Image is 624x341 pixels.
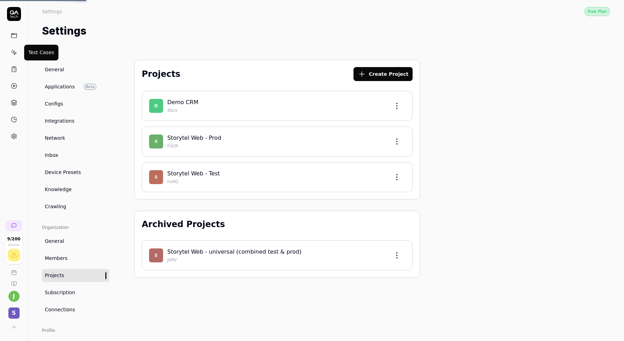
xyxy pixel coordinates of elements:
[167,179,384,185] p: ha9G
[8,307,20,319] span: S
[42,166,109,179] a: Device Presets
[45,186,72,193] span: Knowledge
[42,200,109,213] a: Crawling
[142,218,225,231] h2: Archived Projects
[45,272,64,279] span: Projects
[42,63,109,76] a: General
[149,99,163,113] span: D
[167,135,221,141] a: Storytel Web - Prod
[167,143,384,149] p: Fd2R
[42,183,109,196] a: Knowledge
[45,117,74,125] span: Integrations
[45,238,64,245] span: General
[42,252,109,265] a: Members
[3,275,25,286] a: Documentation
[42,115,109,128] a: Integrations
[42,303,109,316] a: Connections
[353,67,413,81] button: Create Project
[45,289,75,296] span: Subscription
[42,132,109,145] a: Network
[167,99,198,106] a: Demo CRM
[45,152,58,159] span: Inbox
[45,306,75,313] span: Connections
[42,224,109,231] div: Organization
[45,169,81,176] span: Device Presets
[45,83,75,90] span: Applications
[6,220,22,231] a: New conversation
[42,327,109,334] div: Profile
[584,7,610,16] button: Free Plan
[142,68,180,80] h2: Projects
[3,264,25,275] a: Book a call with us
[149,135,163,148] span: S
[42,80,109,93] a: ApplicationsBeta
[45,255,68,262] span: Members
[149,248,163,262] span: S
[45,203,66,210] span: Crawling
[167,257,384,263] p: J0RV
[149,170,163,184] span: S
[42,8,62,15] div: Settings
[167,170,220,177] a: Storytel Web - Test
[45,66,64,73] span: General
[45,100,63,108] span: Configs
[45,135,65,142] span: Network
[42,23,86,39] h1: Settings
[42,53,109,59] div: Project
[42,269,109,282] a: Projects
[167,107,384,114] p: 8bcx
[42,149,109,162] a: Inbox
[42,286,109,299] a: Subscription
[8,291,20,302] button: j
[3,302,25,320] button: S
[7,237,21,241] span: 9 / 200
[28,49,54,56] div: Test Cases
[167,248,384,256] div: Storytel Web - universal (combined test & prod)
[84,84,96,90] span: Beta
[42,235,109,248] a: General
[42,97,109,110] a: Configs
